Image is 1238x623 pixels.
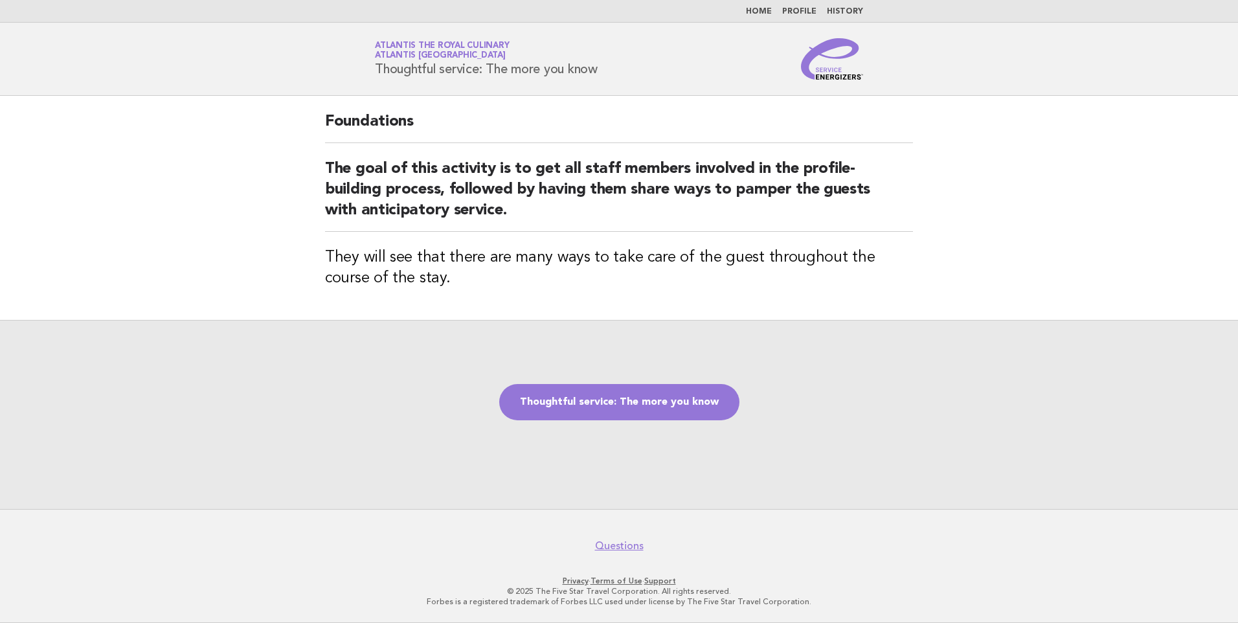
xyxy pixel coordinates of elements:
span: Atlantis [GEOGRAPHIC_DATA] [375,52,506,60]
h2: The goal of this activity is to get all staff members involved in the profile-building process, f... [325,159,913,232]
a: Privacy [563,576,589,585]
a: Terms of Use [591,576,642,585]
a: Thoughtful service: The more you know [499,384,739,420]
a: Profile [782,8,816,16]
p: © 2025 The Five Star Travel Corporation. All rights reserved. [223,586,1015,596]
p: Forbes is a registered trademark of Forbes LLC used under license by The Five Star Travel Corpora... [223,596,1015,607]
a: Support [644,576,676,585]
a: History [827,8,863,16]
h2: Foundations [325,111,913,143]
h1: Thoughtful service: The more you know [375,42,598,76]
a: Questions [595,539,644,552]
a: Home [746,8,772,16]
img: Service Energizers [801,38,863,80]
h3: They will see that there are many ways to take care of the guest throughout the course of the stay. [325,247,913,289]
a: Atlantis the Royal CulinaryAtlantis [GEOGRAPHIC_DATA] [375,41,509,60]
p: · · [223,576,1015,586]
